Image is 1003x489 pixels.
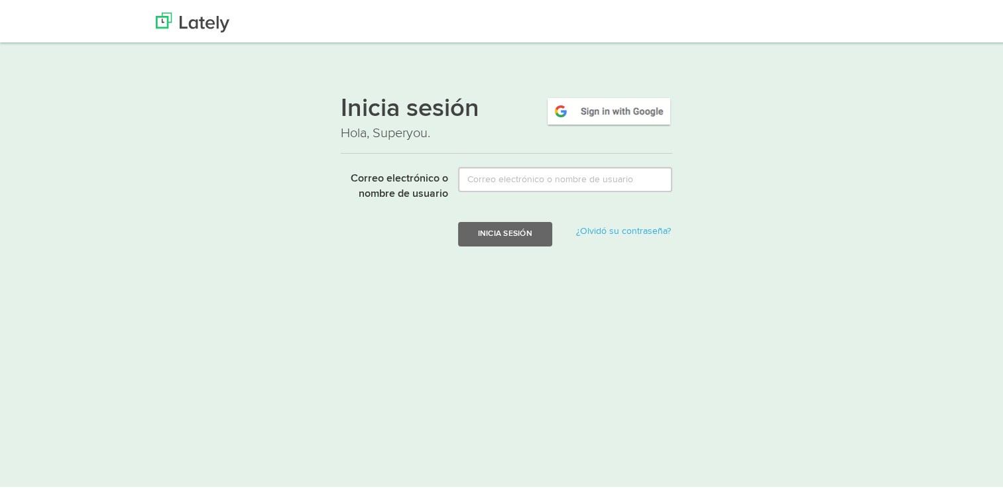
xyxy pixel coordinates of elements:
[458,164,672,190] input: Correo electrónico o nombre de usuario
[576,224,671,233] a: ¿Olvidó su contraseña?
[341,121,672,140] p: Hola, Superyou.
[331,164,448,199] label: Correo electrónico o nombre de usuario
[341,94,479,119] font: Inicia sesión
[458,219,552,244] button: Inicia sesión
[156,10,229,30] img: Últimamente
[546,93,672,124] img: google-signin.png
